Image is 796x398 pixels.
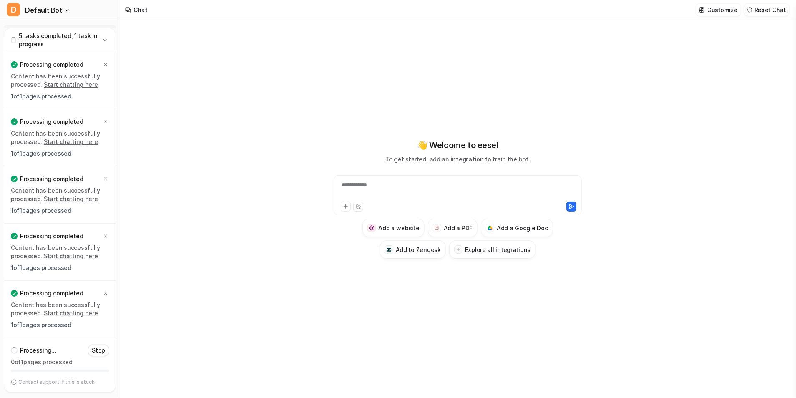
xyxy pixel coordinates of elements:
[20,175,83,183] p: Processing completed
[44,195,98,202] a: Start chatting here
[744,4,789,16] button: Reset Chat
[20,289,83,297] p: Processing completed
[396,245,441,254] h3: Add to Zendesk
[696,4,740,16] button: Customize
[417,139,498,151] p: 👋 Welcome to eesel
[20,232,83,240] p: Processing completed
[44,310,98,317] a: Start chatting here
[11,244,109,260] p: Content has been successfully processed.
[385,155,530,164] p: To get started, add an to train the bot.
[134,5,147,14] div: Chat
[699,7,705,13] img: customize
[7,3,20,16] span: D
[387,247,392,252] img: Add to Zendesk
[11,207,109,215] p: 1 of 1 pages processed
[11,92,109,101] p: 1 of 1 pages processed
[380,240,446,259] button: Add to ZendeskAdd to Zendesk
[481,219,553,237] button: Add a Google DocAdd a Google Doc
[369,225,374,231] img: Add a website
[44,252,98,259] a: Start chatting here
[11,72,109,89] p: Content has been successfully processed.
[11,358,109,366] p: 0 of 1 pages processed
[92,346,105,355] p: Stop
[3,25,116,37] a: Chat
[444,224,473,232] h3: Add a PDF
[20,118,83,126] p: Processing completed
[434,225,440,230] img: Add a PDF
[20,60,83,69] p: Processing completed
[11,186,109,203] p: Content has been successfully processed.
[88,345,109,356] button: Stop
[707,5,737,14] p: Customize
[378,224,419,232] h3: Add a website
[11,321,109,329] p: 1 of 1 pages processed
[19,32,101,48] p: 5 tasks completed, 1 task in progress
[11,129,109,146] p: Content has been successfully processed.
[11,264,109,272] p: 1 of 1 pages processed
[428,219,478,237] button: Add a PDFAdd a PDF
[451,156,484,163] span: integration
[44,81,98,88] a: Start chatting here
[362,219,424,237] button: Add a websiteAdd a website
[25,4,62,16] span: Default Bot
[18,379,96,385] p: Contact support if this is stuck.
[11,149,109,158] p: 1 of 1 pages processed
[465,245,531,254] h3: Explore all integrations
[44,138,98,145] a: Start chatting here
[449,240,536,259] button: Explore all integrations
[497,224,548,232] h3: Add a Google Doc
[747,7,753,13] img: reset
[11,301,109,317] p: Content has been successfully processed.
[20,346,56,355] p: Processing...
[488,226,493,231] img: Add a Google Doc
